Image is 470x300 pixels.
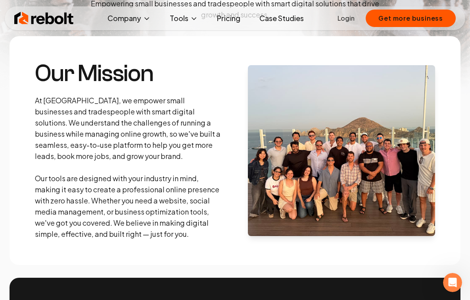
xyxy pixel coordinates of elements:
[366,10,456,27] button: Get more business
[163,10,204,26] button: Tools
[101,10,157,26] button: Company
[338,14,355,23] a: Login
[253,10,310,26] a: Case Studies
[14,10,74,26] img: Rebolt Logo
[211,10,247,26] a: Pricing
[35,62,223,85] h3: Our Mission
[443,273,462,292] iframe: Intercom live chat
[248,65,435,236] img: About
[35,95,223,240] p: At [GEOGRAPHIC_DATA], we empower small businesses and tradespeople with smart digital solutions. ...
